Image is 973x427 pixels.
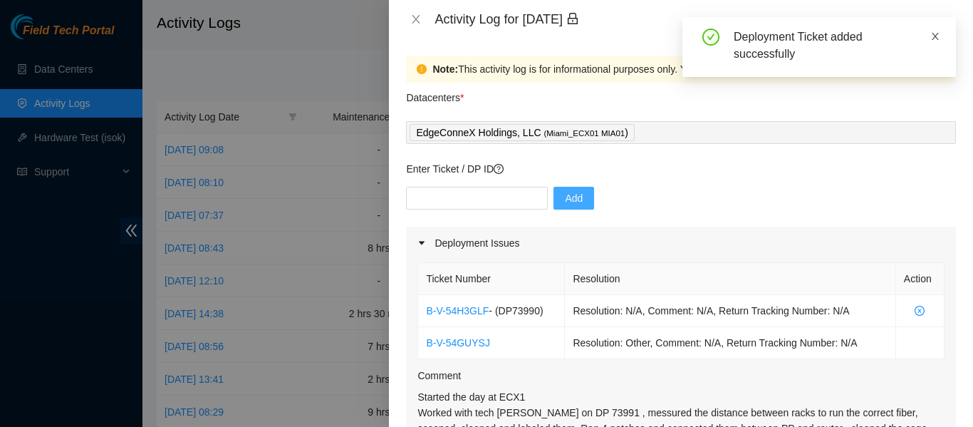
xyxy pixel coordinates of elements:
[565,190,583,206] span: Add
[566,12,579,25] span: lock
[494,164,504,174] span: question-circle
[543,129,625,138] span: ( Miami_ECX01 MIA01
[406,83,464,106] p: Datacenters
[410,14,422,25] span: close
[406,13,426,26] button: Close
[426,337,489,349] a: B-V-54GUYSJ
[432,61,458,77] strong: Note:
[896,263,945,295] th: Action
[565,327,895,359] td: Resolution: Other, Comment: N/A, Return Tracking Number: N/A
[904,306,936,316] span: close-circle
[406,161,956,177] p: Enter Ticket / DP ID
[426,305,489,317] a: B-V-54H3GLF
[930,31,940,41] span: close
[406,227,956,259] div: Deployment Issues
[565,295,895,327] td: Resolution: N/A, Comment: N/A, Return Tracking Number: N/A
[418,263,565,295] th: Ticket Number
[416,125,628,141] p: EdgeConneX Holdings, LLC )
[435,11,956,27] div: Activity Log for [DATE]
[702,29,719,46] span: check-circle
[417,239,426,247] span: caret-right
[489,305,543,317] span: - ( DP73990 )
[734,29,939,63] div: Deployment Ticket added successfully
[417,368,461,384] label: Comment
[417,64,427,74] span: exclamation-circle
[565,263,895,295] th: Resolution
[553,187,594,210] button: Add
